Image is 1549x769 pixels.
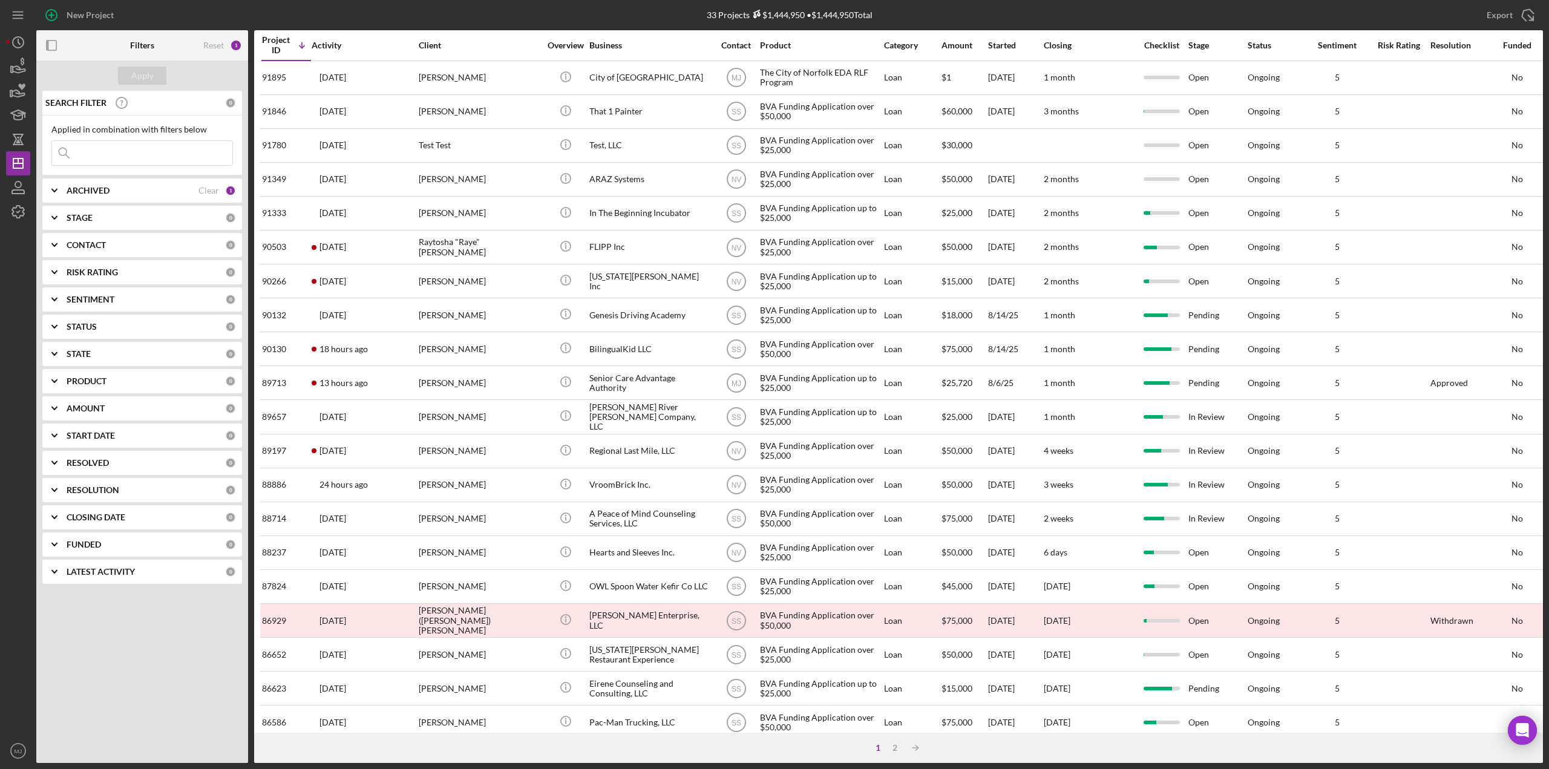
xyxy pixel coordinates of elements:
[988,571,1043,603] div: [DATE]
[1490,581,1544,591] div: No
[1188,129,1246,162] div: Open
[884,435,940,467] div: Loan
[225,403,236,414] div: 0
[942,445,972,456] span: $50,000
[1490,616,1544,626] div: No
[1248,344,1280,354] div: Ongoing
[988,41,1043,50] div: Started
[731,209,741,218] text: SS
[67,458,109,468] b: RESOLVED
[988,401,1043,433] div: [DATE]
[262,35,290,54] div: Project ID
[884,265,940,297] div: Loan
[942,344,972,354] span: $75,000
[942,479,972,489] span: $50,000
[1430,41,1488,50] div: Resolution
[589,299,710,331] div: Genesis Driving Academy
[1248,208,1280,218] div: Ongoing
[988,265,1043,297] div: [DATE]
[67,512,125,522] b: CLOSING DATE
[988,96,1043,128] div: [DATE]
[1188,197,1246,229] div: Open
[1490,344,1544,354] div: No
[319,277,346,286] time: 2025-09-23 20:44
[1307,73,1367,82] div: 5
[262,469,310,501] div: 88886
[225,212,236,223] div: 0
[1490,548,1544,557] div: No
[36,3,126,27] button: New Project
[942,547,972,557] span: $50,000
[760,537,881,569] div: BVA Funding Application over $25,000
[1188,299,1246,331] div: Pending
[419,265,540,297] div: [PERSON_NAME]
[760,41,881,50] div: Product
[760,435,881,467] div: BVA Funding Application over $25,000
[1307,106,1367,116] div: 5
[319,581,346,591] time: 2025-08-04 19:12
[1248,73,1280,82] div: Ongoing
[1044,41,1135,50] div: Closing
[589,163,710,195] div: ARAZ Systems
[884,62,940,94] div: Loan
[731,549,741,557] text: NV
[319,310,346,320] time: 2025-09-24 12:28
[760,503,881,535] div: BVA Funding Application over $50,000
[262,96,310,128] div: 91846
[1188,469,1246,501] div: In Review
[1248,480,1280,489] div: Ongoing
[262,435,310,467] div: 89197
[1188,503,1246,535] div: In Review
[319,616,346,626] time: 2025-08-20 23:39
[319,446,346,456] time: 2025-09-25 14:54
[1188,571,1246,603] div: Open
[988,604,1043,636] div: [DATE]
[884,571,940,603] div: Loan
[67,213,93,223] b: STAGE
[942,310,972,320] span: $18,000
[731,481,741,489] text: NV
[419,163,540,195] div: [PERSON_NAME]
[988,435,1043,467] div: [DATE]
[942,241,972,252] span: $50,000
[1248,412,1280,422] div: Ongoing
[319,208,346,218] time: 2025-09-22 14:24
[1369,41,1429,50] div: Risk Rating
[1490,277,1544,286] div: No
[942,604,987,636] div: $75,000
[884,401,940,433] div: Loan
[732,74,741,82] text: MJ
[319,378,368,388] time: 2025-10-01 01:57
[419,401,540,433] div: [PERSON_NAME]
[1248,41,1306,50] div: Status
[589,265,710,297] div: [US_STATE][PERSON_NAME] Inc
[419,503,540,535] div: [PERSON_NAME]
[225,294,236,305] div: 0
[731,413,741,422] text: SS
[419,638,540,670] div: [PERSON_NAME]
[67,240,106,250] b: CONTACT
[319,242,346,252] time: 2025-09-28 23:13
[1487,3,1513,27] div: Export
[1248,378,1280,388] div: Ongoing
[1188,604,1246,636] div: Open
[589,469,710,501] div: VroomBrick Inc.
[731,617,741,625] text: SS
[1430,378,1468,388] div: Approved
[589,367,710,399] div: Senior Care Advantage Authority
[419,41,540,50] div: Client
[760,571,881,603] div: BVA Funding Application over $25,000
[203,41,224,50] div: Reset
[262,129,310,162] div: 91780
[988,367,1043,399] div: 8/6/25
[589,571,710,603] div: OWL Spoon Water Kefir Co LLC
[225,457,236,468] div: 0
[1307,140,1367,150] div: 5
[760,265,881,297] div: BVA Funding Application up to $25,000
[1248,446,1280,456] div: Ongoing
[225,512,236,523] div: 0
[589,333,710,365] div: BilingualKid LLC
[1044,241,1079,252] time: 2 months
[1475,3,1543,27] button: Export
[419,231,540,263] div: Raytosha "Raye" [PERSON_NAME]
